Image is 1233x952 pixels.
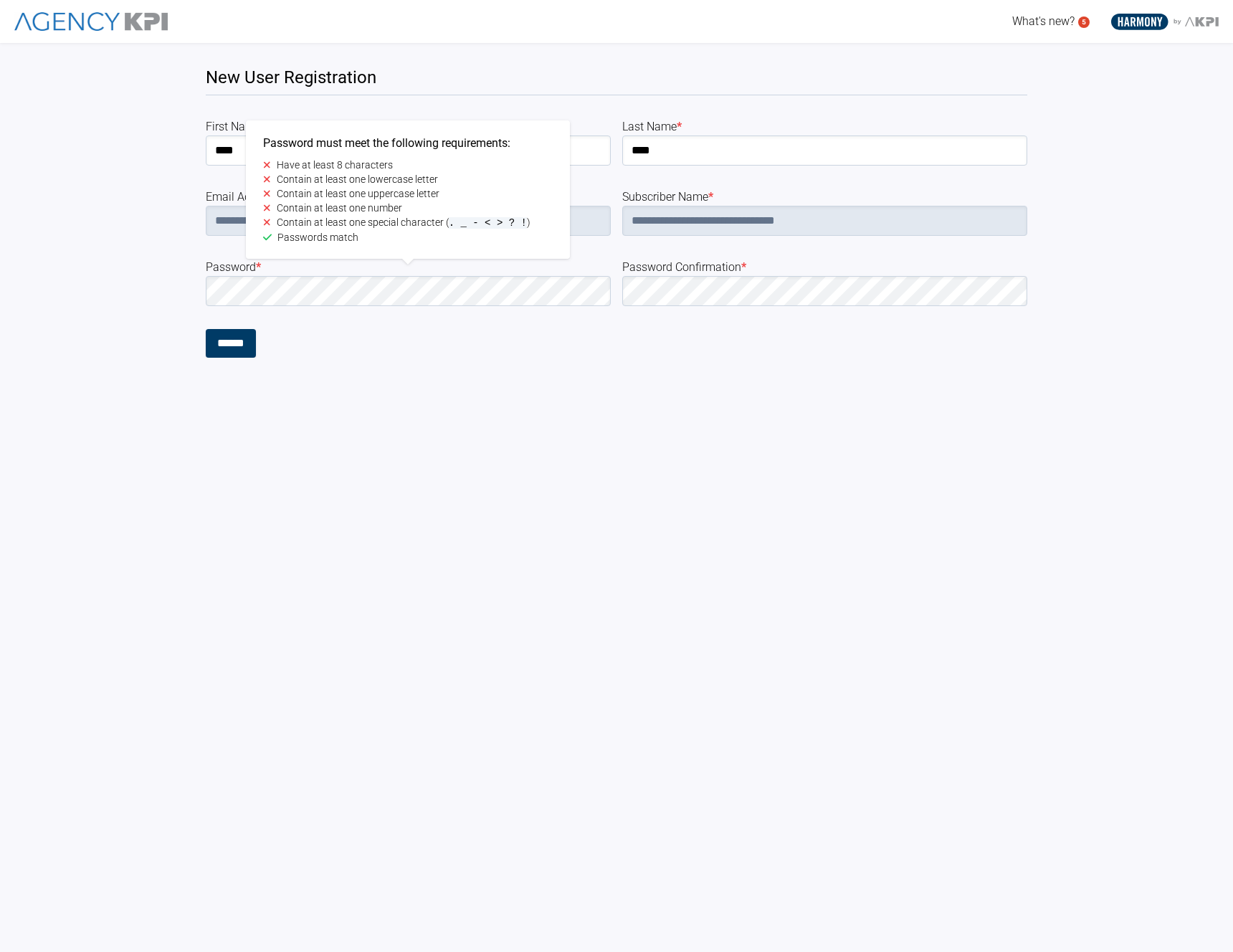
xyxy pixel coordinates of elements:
[622,259,1027,276] label: password Confirmation
[206,66,1028,95] h1: New User Registration
[263,135,553,152] h3: Password must meet the following requirements:
[263,158,553,172] li: Have at least 8 characters
[449,217,527,229] span: . _ - < > ? !
[256,260,261,274] abbr: required
[263,230,553,244] li: Passwords match
[14,12,168,32] img: AgencyKPI
[1012,14,1075,28] span: What's new?
[1078,16,1090,28] a: 5
[263,215,553,230] li: Contain at least one special character ( )
[206,118,611,135] label: first Name
[622,189,1027,206] label: subscriber Name
[261,120,266,133] abbr: required
[741,260,746,274] abbr: required
[1082,18,1086,26] text: 5
[263,186,553,201] li: Contain at least one uppercase letter
[263,172,553,186] li: Contain at least one lowercase letter
[263,201,553,215] li: Contain at least one number
[206,189,611,206] label: email Address
[206,259,611,276] label: password
[622,118,1027,135] label: last Name
[708,190,713,204] abbr: required
[677,120,682,133] abbr: required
